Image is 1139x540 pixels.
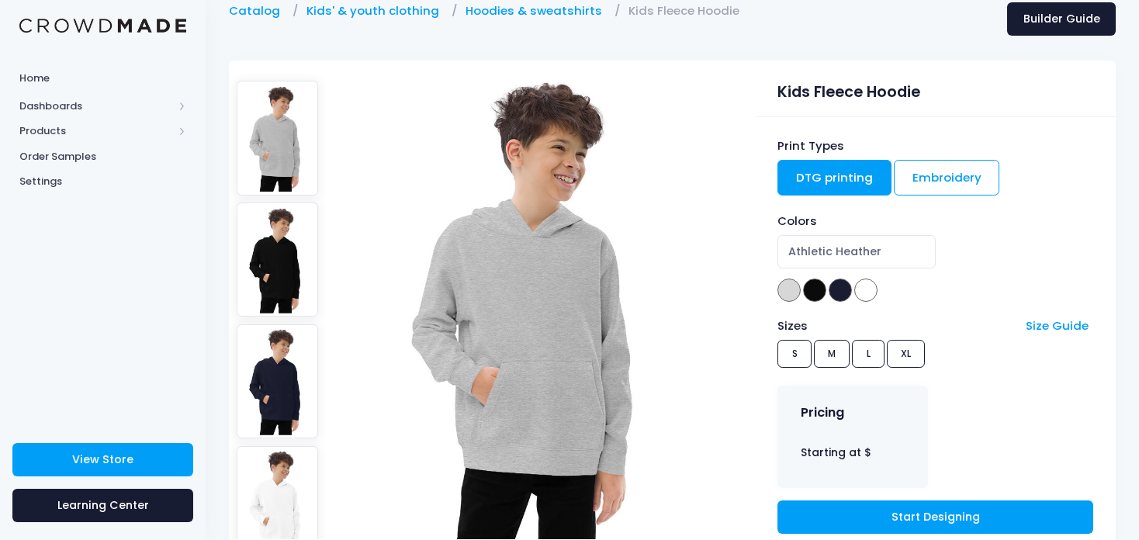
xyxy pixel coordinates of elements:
div: Colors [777,213,1092,230]
span: Learning Center [57,497,149,513]
span: View Store [72,452,133,467]
span: Athletic Heather [777,279,801,302]
span: White [854,279,878,302]
span: Settings [19,174,186,189]
img: Logo [19,19,186,33]
span: Dashboards [19,99,173,114]
span: Black [803,279,826,302]
span: Products [19,123,173,139]
a: View Store [12,443,193,476]
span: Home [19,71,186,86]
a: Builder Guide [1007,2,1116,36]
div: Sizes [770,317,1018,334]
a: Kids Fleece Hoodie [628,2,747,19]
a: Learning Center [12,489,193,522]
a: Catalog [229,2,288,19]
a: DTG printing [777,160,891,196]
div: Print Types [777,137,1092,154]
a: Kids' & youth clothing [306,2,447,19]
div: Starting at $ [801,440,905,462]
a: Hoodies & sweatshirts [466,2,610,19]
span: Navy Blazer [829,279,852,302]
h4: Pricing [801,405,844,421]
a: Start Designing [777,500,1092,534]
a: Embroidery [894,160,1000,196]
div: Kids Fleece Hoodie [777,74,1092,104]
a: Size Guide [1026,317,1089,334]
span: Order Samples [19,149,186,164]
